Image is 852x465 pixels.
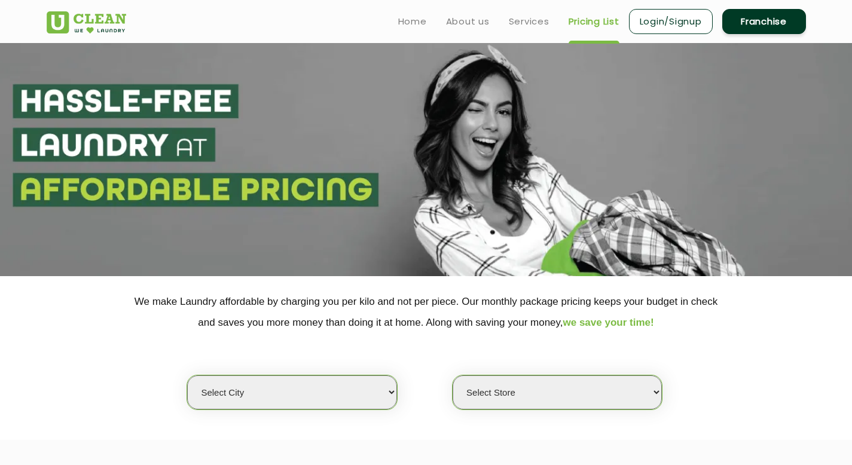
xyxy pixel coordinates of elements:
[722,9,806,34] a: Franchise
[629,9,713,34] a: Login/Signup
[563,317,654,328] span: we save your time!
[47,291,806,333] p: We make Laundry affordable by charging you per kilo and not per piece. Our monthly package pricin...
[47,11,126,33] img: UClean Laundry and Dry Cleaning
[509,14,549,29] a: Services
[446,14,490,29] a: About us
[398,14,427,29] a: Home
[569,14,619,29] a: Pricing List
